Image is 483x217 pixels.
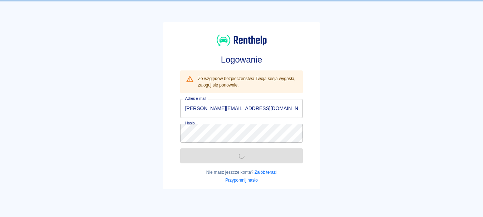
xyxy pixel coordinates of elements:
a: Załóż teraz! [255,170,277,175]
label: Hasło [185,120,195,126]
img: Renthelp logo [217,34,267,47]
div: Ze względów bezpieczeństwa Twoja sesja wygasła, zaloguj się ponownie. [198,73,297,91]
a: Przypomnij hasło [225,178,258,183]
h3: Logowanie [180,55,303,65]
p: Nie masz jeszcze konta? [180,169,303,176]
label: Adres e-mail [185,96,206,101]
